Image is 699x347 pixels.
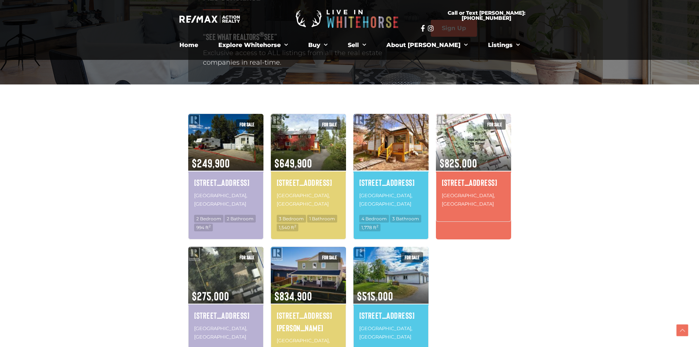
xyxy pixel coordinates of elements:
[174,38,204,53] a: Home
[209,224,211,228] sup: 2
[342,38,372,53] a: Sell
[213,38,294,53] a: Explore Whitehorse
[188,246,263,304] img: 7223 7TH AVENUE, Whitehorse, Yukon
[303,38,333,53] a: Buy
[277,215,306,223] span: 3 Bedroom
[277,309,340,334] a: [STREET_ADDRESS][PERSON_NAME]
[436,147,511,171] span: $825,000
[188,113,263,171] img: 203-986 RANGE ROAD, Whitehorse, Yukon
[359,176,423,189] a: [STREET_ADDRESS]
[148,38,551,53] nav: Menu
[271,147,346,171] span: $649,900
[194,224,213,231] span: 994 ft
[436,113,511,171] img: 7223-7225 7TH AVENUE, Whitehorse, Yukon
[353,246,429,304] img: 1-30 NORMANDY ROAD, Whitehorse, Yukon
[353,279,429,304] span: $515,000
[194,309,258,322] a: [STREET_ADDRESS]
[359,323,423,342] p: [GEOGRAPHIC_DATA], [GEOGRAPHIC_DATA]
[271,279,346,304] span: $834,900
[188,147,263,171] span: $249,900
[353,113,429,171] img: 7225 7TH AVENUE, Whitehorse, Yukon
[194,323,258,342] p: [GEOGRAPHIC_DATA], [GEOGRAPHIC_DATA]
[236,252,258,263] span: For sale
[442,191,505,209] p: [GEOGRAPHIC_DATA], [GEOGRAPHIC_DATA]
[236,119,258,130] span: For sale
[401,252,423,263] span: For sale
[484,119,506,130] span: For sale
[359,215,389,223] span: 4 Bedroom
[277,224,298,231] span: 1,540 ft
[359,191,423,209] p: [GEOGRAPHIC_DATA], [GEOGRAPHIC_DATA]
[271,246,346,304] img: 208 LUELLA LANE, Whitehorse, Yukon
[359,309,423,322] a: [STREET_ADDRESS]
[359,224,381,231] span: 1,778 ft
[483,38,525,53] a: Listings
[376,224,378,228] sup: 2
[318,252,341,263] span: For sale
[318,119,341,130] span: For sale
[188,279,263,304] span: $275,000
[194,176,258,189] a: [STREET_ADDRESS]
[381,38,473,53] a: About [PERSON_NAME]
[277,176,340,189] a: [STREET_ADDRESS]
[430,10,543,21] span: Call or Text [PERSON_NAME]: [PHONE_NUMBER]
[294,224,296,228] sup: 2
[225,215,256,223] span: 2 Bathroom
[390,215,421,223] span: 3 Bathroom
[307,215,337,223] span: 1 Bathroom
[194,191,258,209] p: [GEOGRAPHIC_DATA], [GEOGRAPHIC_DATA]
[271,113,346,171] img: 50 DIEPPE DRIVE, Whitehorse, Yukon
[277,191,340,209] p: [GEOGRAPHIC_DATA], [GEOGRAPHIC_DATA]
[442,176,505,189] a: [STREET_ADDRESS]
[421,6,552,25] a: Call or Text [PERSON_NAME]: [PHONE_NUMBER]
[194,215,223,223] span: 2 Bedroom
